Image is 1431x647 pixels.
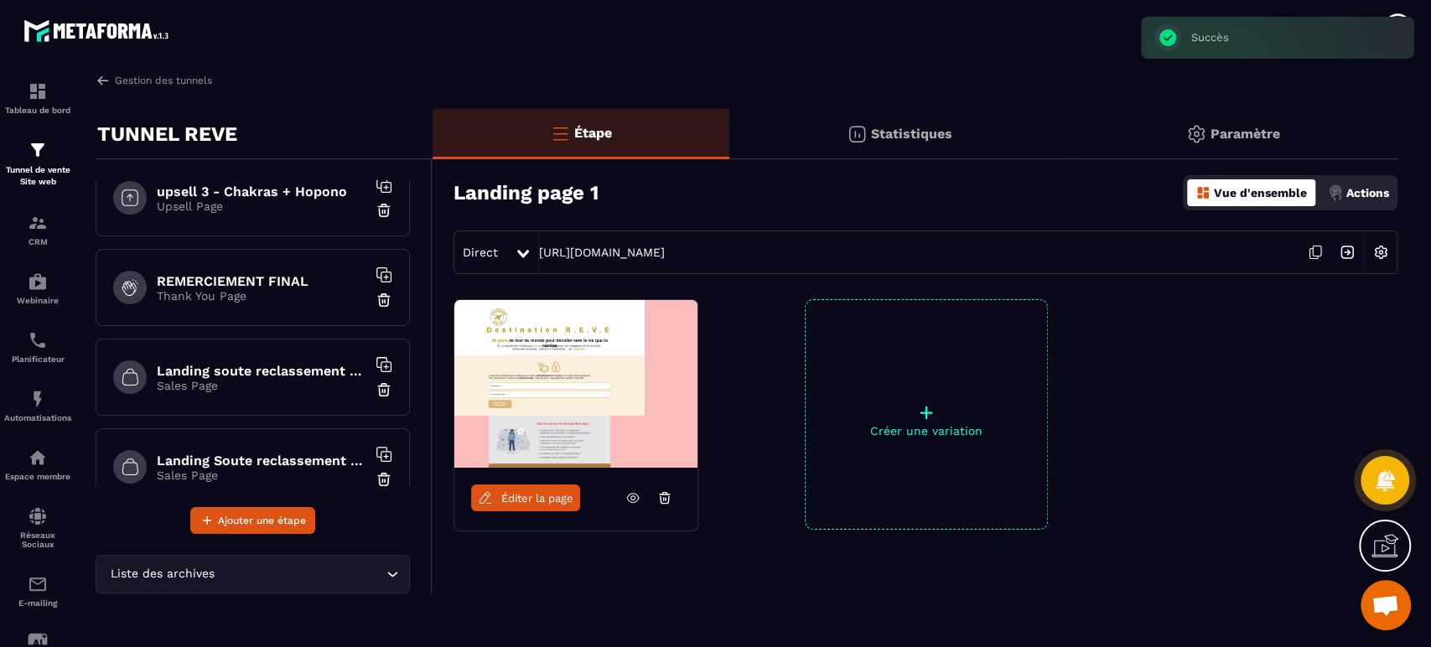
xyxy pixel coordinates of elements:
[1365,236,1397,268] img: setting-w.858f3a88.svg
[4,472,71,481] p: Espace membre
[28,272,48,292] img: automations
[454,181,599,204] h3: Landing page 1
[4,598,71,608] p: E-mailing
[471,484,580,511] a: Éditer la page
[4,106,71,115] p: Tableau de bord
[4,494,71,562] a: social-networksocial-networkRéseaux Sociaux
[376,292,392,308] img: trash
[376,202,392,219] img: trash
[1361,580,1411,630] div: Ouvrir le chat
[4,200,71,259] a: formationformationCRM
[4,296,71,305] p: Webinaire
[1214,186,1307,199] p: Vue d'ensemble
[4,237,71,246] p: CRM
[806,424,1047,437] p: Créer une variation
[1195,185,1211,200] img: dashboard-orange.40269519.svg
[157,184,366,199] h6: upsell 3 - Chakras + Hopono
[1211,126,1280,142] p: Paramètre
[376,471,392,488] img: trash
[871,126,952,142] p: Statistiques
[4,259,71,318] a: automationsautomationsWebinaire
[97,117,237,151] p: TUNNEL REVE
[4,164,71,188] p: Tunnel de vente Site web
[157,363,366,379] h6: Landing soute reclassement choix
[106,565,218,583] span: Liste des archives
[157,273,366,289] h6: REMERCIEMENT FINAL
[23,15,174,46] img: logo
[550,123,570,143] img: bars-o.4a397970.svg
[28,330,48,350] img: scheduler
[463,246,498,259] span: Direct
[501,492,573,505] span: Éditer la page
[847,124,867,144] img: stats.20deebd0.svg
[1346,186,1389,199] p: Actions
[4,69,71,127] a: formationformationTableau de bord
[4,355,71,364] p: Planificateur
[4,318,71,376] a: schedulerschedulerPlanificateur
[28,448,48,468] img: automations
[28,506,48,526] img: social-network
[28,81,48,101] img: formation
[539,246,665,259] a: [URL][DOMAIN_NAME]
[96,73,212,88] a: Gestion des tunnels
[157,468,366,482] p: Sales Page
[4,413,71,422] p: Automatisations
[218,512,306,529] span: Ajouter une étape
[1186,124,1206,144] img: setting-gr.5f69749f.svg
[190,507,315,534] button: Ajouter une étape
[28,213,48,233] img: formation
[157,199,366,213] p: Upsell Page
[157,289,366,303] p: Thank You Page
[1328,185,1343,200] img: actions.d6e523a2.png
[1331,236,1363,268] img: arrow-next.bcc2205e.svg
[28,140,48,160] img: formation
[96,555,410,593] div: Search for option
[4,127,71,200] a: formationformationTunnel de vente Site web
[806,401,1047,424] p: +
[4,376,71,435] a: automationsautomationsAutomatisations
[376,381,392,398] img: trash
[157,379,366,392] p: Sales Page
[574,125,612,141] p: Étape
[96,73,111,88] img: arrow
[218,565,382,583] input: Search for option
[454,300,697,468] img: image
[4,562,71,620] a: emailemailE-mailing
[28,389,48,409] img: automations
[4,435,71,494] a: automationsautomationsEspace membre
[28,574,48,594] img: email
[4,531,71,549] p: Réseaux Sociaux
[157,453,366,468] h6: Landing Soute reclassement Eco paiement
